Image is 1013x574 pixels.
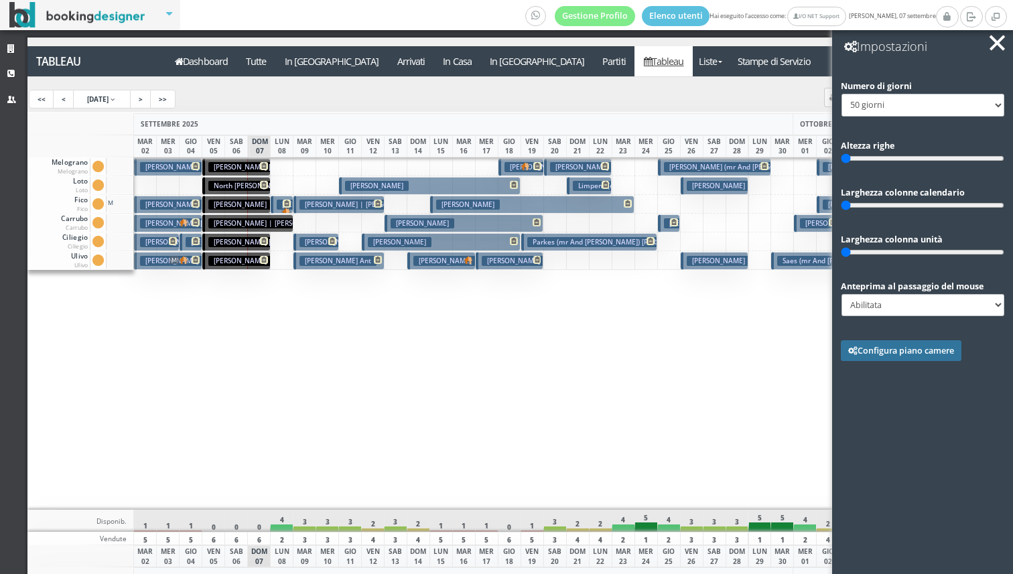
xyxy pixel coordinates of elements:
[817,196,885,214] button: [PERSON_NAME] € 988.14 3 notti
[748,545,772,567] div: LUN 29
[800,119,850,129] span: OTTOBRE 2025
[384,532,407,545] div: 3
[832,27,1013,66] h2: Impostazioni
[316,545,339,567] div: MER 10
[680,510,703,532] div: 3
[156,510,180,532] div: 1
[475,545,498,567] div: MER 17
[29,90,54,109] a: <<
[407,545,430,567] div: DOM 14
[657,510,681,532] div: 4
[521,162,530,171] img: room-undefined.png
[224,135,248,157] div: SAB 06
[74,261,88,269] small: Ulivo
[642,6,710,26] a: Elenco utenti
[748,135,772,157] div: LUN 29
[66,224,88,231] small: Carrubo
[133,510,157,532] div: 1
[726,135,749,157] div: DOM 28
[612,135,635,157] div: MAR 23
[316,135,339,157] div: MER 10
[384,545,407,567] div: SAB 13
[824,88,872,107] button: Stampa
[156,135,180,157] div: MER 03
[816,510,839,532] div: 2
[475,510,498,532] div: 1
[237,46,276,76] a: Tutte
[150,90,176,109] a: >>
[361,135,385,157] div: VEN 12
[69,252,90,270] span: Ulivo
[208,192,267,213] p: € 1031.00
[208,162,445,172] h3: [PERSON_NAME] [PERSON_NAME] | [PERSON_NAME], [PERSON_NAME]
[247,510,271,532] div: 0
[249,135,271,157] div: DOM 07
[299,237,363,247] h3: [PERSON_NAME]
[244,231,267,240] small: 4 notti
[208,248,267,269] p: € 1332.00
[270,510,293,532] div: 4
[841,281,984,291] label: Anteprima al passaggio del mouse
[133,532,157,545] div: 5
[543,545,567,567] div: SAB 20
[787,7,846,26] a: I/O NET Support
[270,545,293,567] div: LUN 08
[594,46,635,76] a: Partiti
[202,252,271,270] button: [PERSON_NAME] | [PERSON_NAME] & [PERSON_NAME] € 1892.00 3 notti
[566,532,590,545] div: 4
[726,545,749,567] div: DOM 28
[293,510,316,532] div: 3
[658,214,681,232] button: [PERSON_NAME] (mr And [PERSON_NAME]) [PERSON_NAME] € 340.00
[77,205,88,212] small: Fico
[270,532,293,545] div: 2
[140,173,198,194] p: € 1039.50
[472,212,494,221] small: 9 notti
[179,256,188,265] img: room-undefined.png
[134,196,202,214] button: [PERSON_NAME] | [PERSON_NAME] (mr And [PERSON_NAME]) [PERSON_NAME] € 1214.18 3 notti
[800,218,1004,228] h3: [PERSON_NAME] (mr And [PERSON_NAME]) [PERSON_NAME]
[407,135,430,157] div: DOM 14
[573,181,661,191] h3: Limpens (opengds) Wim
[703,135,726,157] div: SAB 27
[525,6,936,26] span: Hai eseguito l'accesso come: [PERSON_NAME], 07 settembre
[817,158,907,176] button: [PERSON_NAME] € 786.56 4 notti
[134,252,202,270] button: [PERSON_NAME] | Pasapà [PERSON_NAME] M € 1260.00 3 notti
[770,510,794,532] div: 5
[429,532,453,545] div: 5
[452,135,476,157] div: MAR 16
[703,545,726,567] div: SAB 27
[208,181,415,191] h3: North [PERSON_NAME] | [PERSON_NAME] & [PERSON_NAME]
[634,46,693,76] a: Tableau
[521,135,544,157] div: VEN 19
[521,510,544,532] div: 1
[726,532,749,545] div: 3
[543,510,567,532] div: 3
[345,181,409,191] h3: [PERSON_NAME]
[841,141,895,151] label: Altezza righe
[793,510,817,532] div: 4
[299,248,335,280] p: € 1020.00
[426,231,449,240] small: 7 notti
[316,510,339,532] div: 3
[445,269,468,277] small: 3 notti
[476,252,544,270] button: [PERSON_NAME] € 1173.00 3 notti
[202,233,271,251] button: [PERSON_NAME] [PERSON_NAME] | [PERSON_NAME] & [PERSON_NAME] € 1332.00 3 notti
[793,135,817,157] div: MER 01
[299,200,424,210] h3: [PERSON_NAME] | [PERSON_NAME]
[770,135,794,157] div: MAR 30
[316,532,339,545] div: 3
[299,267,380,278] p: € 1836.00
[361,510,385,532] div: 2
[140,211,198,232] p: € 1214.18
[566,510,590,532] div: 2
[293,545,316,567] div: MAR 09
[589,510,612,532] div: 2
[634,532,658,545] div: 1
[407,532,430,545] div: 4
[68,242,88,250] small: Ciliegio
[186,237,249,247] h3: [PERSON_NAME]
[108,198,113,207] b: M
[452,532,476,545] div: 5
[208,237,450,247] h3: [PERSON_NAME] [PERSON_NAME] | [PERSON_NAME] & [PERSON_NAME]
[208,256,395,266] h3: [PERSON_NAME] | [PERSON_NAME] & [PERSON_NAME]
